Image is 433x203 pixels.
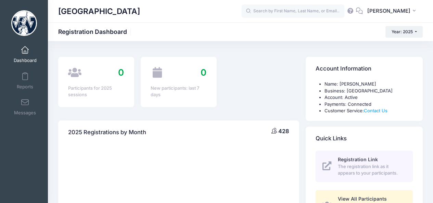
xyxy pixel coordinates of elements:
div: Participants for 2025 sessions [68,85,124,98]
span: Registration Link [338,156,378,162]
li: Name: [PERSON_NAME] [324,81,413,88]
li: Customer Service: [324,107,413,114]
span: 0 [118,67,124,78]
span: Messages [14,110,36,116]
span: Year: 2025 [392,29,413,34]
span: 428 [278,128,289,135]
a: Messages [9,95,41,119]
li: Business: [GEOGRAPHIC_DATA] [324,88,413,94]
a: Reports [9,69,41,93]
li: Account: Active [324,94,413,101]
h1: Registration Dashboard [58,28,133,35]
a: Contact Us [364,108,387,113]
li: Payments: Connected [324,101,413,108]
span: The registration link as it appears to your participants. [338,163,405,177]
h4: 2025 Registrations by Month [68,123,146,142]
div: New participants: last 7 days [151,85,206,98]
img: Westminster College [11,10,37,36]
button: Year: 2025 [385,26,423,38]
span: [PERSON_NAME] [367,7,410,15]
h4: Account Information [316,59,371,79]
button: [PERSON_NAME] [363,3,423,19]
span: 0 [201,67,206,78]
h1: [GEOGRAPHIC_DATA] [58,3,140,19]
a: Registration Link The registration link as it appears to your participants. [316,151,413,182]
h4: Quick Links [316,129,347,148]
a: Dashboard [9,42,41,66]
span: View All Participants [338,196,387,202]
span: Reports [17,84,33,90]
span: Dashboard [14,58,37,64]
input: Search by First Name, Last Name, or Email... [242,4,344,18]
